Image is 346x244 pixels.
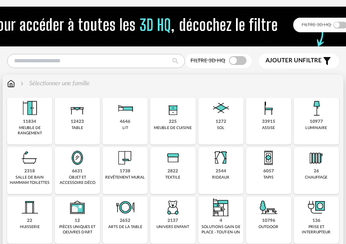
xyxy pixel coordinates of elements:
[67,147,88,168] img: Miroir.png
[120,218,130,224] div: 2652
[156,225,189,229] div: univers enfant
[306,147,327,168] img: Radiateur.png
[169,119,177,125] div: 225
[72,126,83,130] div: table
[314,168,319,174] div: 26
[154,126,192,130] div: meuble de cuisine
[19,147,40,168] img: Salle%20de%20bain.png
[212,175,229,180] div: rideaux
[162,197,183,218] img: UniversEnfant.png
[57,175,97,185] div: objet et accessoire déco
[162,98,183,119] img: Rangement.png
[19,98,40,119] img: Meuble%20de%20rangement.png
[10,126,49,136] div: meuble de rangement
[310,119,323,125] div: 10977
[24,168,35,174] div: 2318
[20,225,40,229] div: huisserie
[201,225,241,235] div: solutions gain de place - tout-en-un
[105,175,145,180] div: revêtement mural
[220,218,222,224] div: 4
[114,147,136,168] img: Papier%20peint.png
[71,119,84,125] div: 12423
[120,119,130,125] div: 4646
[266,57,322,65] span: filtre
[120,168,130,174] div: 1738
[19,79,26,88] img: svg+xml;base64,PHN2ZyB3aWR0aD0iMTYiIGhlaWdodD0iMTYiIHZpZXdCb3g9IjAgMCAxNiAxNiIgZmlsbD0ibm9uZSIgeG...
[258,98,279,119] img: Assise.png
[114,197,136,218] img: ArtTable.png
[305,175,327,180] div: chauffage
[114,98,136,119] img: Literie.png
[263,175,274,180] div: tapis
[210,98,232,119] img: Sol.png
[67,98,88,119] img: Table.png
[259,53,339,69] button: Ajouter unfiltre Filter icon
[210,147,232,168] img: Rideaux.png
[262,126,275,130] div: assise
[27,218,32,224] div: 22
[262,119,275,125] div: 33915
[306,98,327,119] img: Luminaire.png
[108,225,142,229] div: arts de la table
[216,168,226,174] div: 2544
[57,225,97,235] div: pièces uniques et oeuvres d'art
[67,197,88,218] img: UniqueOeuvre.png
[216,119,226,125] div: 1272
[306,197,327,218] img: PriseInter.png
[210,197,232,218] img: ToutEnUn.png
[72,168,83,174] div: 6631
[258,147,279,168] img: Tapis.png
[10,175,49,185] div: salle de bain hammam toilettes
[322,56,332,66] span: Filter icon
[190,58,225,63] span: Filtre 3D HQ
[167,168,178,174] div: 2822
[19,197,40,218] img: Huiserie.png
[258,197,279,218] img: Outdoor.png
[262,218,275,224] div: 10796
[7,79,15,88] img: svg+xml;base64,PHN2ZyB3aWR0aD0iMTYiIGhlaWdodD0iMTciIHZpZXdCb3g9IjAgMCAxNiAxNyIgZmlsbD0ibm9uZSIgeG...
[305,126,327,130] div: luminaire
[23,119,36,125] div: 11834
[122,126,128,130] div: lit
[167,218,178,224] div: 2137
[259,225,278,229] div: outdoor
[165,175,180,180] div: textile
[312,218,320,224] div: 136
[162,147,183,168] img: Textile.png
[266,57,303,64] span: Ajouter un
[263,168,274,174] div: 6057
[19,79,90,88] div: Sélectionner une famille
[217,126,224,130] div: sol
[297,225,336,235] div: prise et interrupteur
[75,218,80,224] div: 12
